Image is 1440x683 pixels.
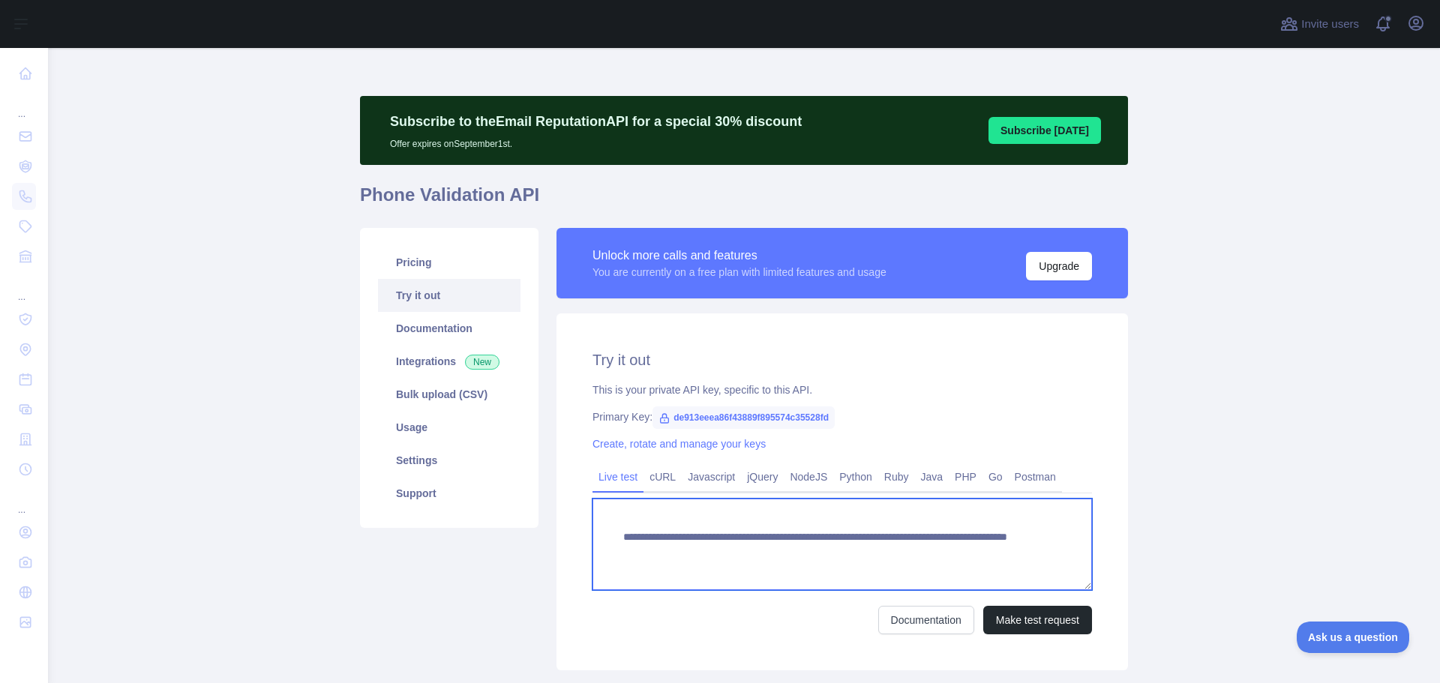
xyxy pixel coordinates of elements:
button: Upgrade [1026,252,1092,280]
a: Bulk upload (CSV) [378,378,520,411]
div: You are currently on a free plan with limited features and usage [592,265,886,280]
a: Javascript [682,465,741,489]
div: Primary Key: [592,409,1092,424]
h2: Try it out [592,349,1092,370]
a: Live test [592,465,643,489]
button: Invite users [1277,12,1362,36]
a: Support [378,477,520,510]
a: Java [915,465,949,489]
div: ... [12,486,36,516]
a: Postman [1009,465,1062,489]
a: NodeJS [784,465,833,489]
a: Usage [378,411,520,444]
iframe: Toggle Customer Support [1297,622,1410,653]
a: cURL [643,465,682,489]
div: ... [12,90,36,120]
a: Documentation [878,606,974,634]
a: jQuery [741,465,784,489]
p: Offer expires on September 1st. [390,132,802,150]
a: Go [982,465,1009,489]
span: de913eeea86f43889f895574c35528fd [652,406,835,429]
button: Subscribe [DATE] [988,117,1101,144]
button: Make test request [983,606,1092,634]
h1: Phone Validation API [360,183,1128,219]
a: Integrations New [378,345,520,378]
a: Ruby [878,465,915,489]
span: New [465,355,499,370]
a: Python [833,465,878,489]
div: This is your private API key, specific to this API. [592,382,1092,397]
a: Create, rotate and manage your keys [592,438,766,450]
a: Settings [378,444,520,477]
a: Pricing [378,246,520,279]
div: Unlock more calls and features [592,247,886,265]
a: Try it out [378,279,520,312]
p: Subscribe to the Email Reputation API for a special 30 % discount [390,111,802,132]
a: PHP [949,465,982,489]
span: Invite users [1301,16,1359,33]
div: ... [12,273,36,303]
a: Documentation [378,312,520,345]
